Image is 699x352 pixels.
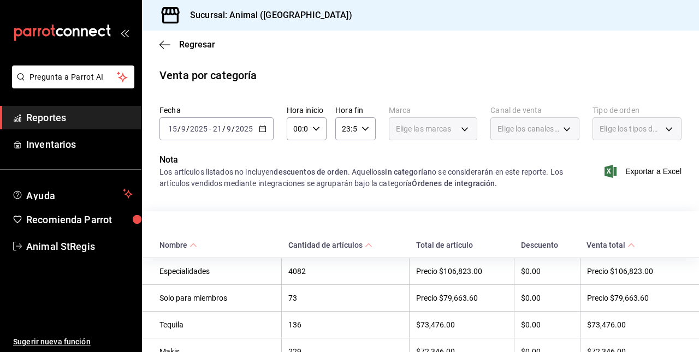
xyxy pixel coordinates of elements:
[587,241,635,249] span: Venta total
[587,294,682,302] div: Precio $79,663.60
[288,267,402,276] div: 4082
[209,124,211,133] span: -
[159,320,275,329] div: Tequila
[26,112,66,123] font: Reportes
[600,123,661,134] span: Elige los tipos de orden
[490,106,579,114] label: Canal de venta
[159,241,187,249] div: Nombre
[381,168,428,176] strong: sin categoría
[274,168,348,176] strong: descuentos de orden
[159,106,274,114] label: Fecha
[288,320,402,329] div: 136
[521,320,573,329] div: $0.00
[168,124,177,133] input: --
[26,214,112,225] font: Recomienda Parrot
[159,39,215,50] button: Regresar
[159,267,275,276] div: Especialidades
[181,124,186,133] input: --
[26,187,119,200] span: Ayuda
[212,124,222,133] input: --
[29,71,117,83] span: Pregunta a Parrot AI
[521,267,573,276] div: $0.00
[587,320,682,329] div: $73,476.00
[13,337,91,346] font: Sugerir nueva función
[232,124,235,133] span: /
[288,294,402,302] div: 73
[587,267,682,276] div: Precio $106,823.00
[226,124,232,133] input: --
[159,67,257,83] div: Venta por categoría
[412,179,497,188] strong: Órdenes de integración.
[186,124,189,133] span: /
[607,165,682,178] button: Exportar a Excel
[177,124,181,133] span: /
[288,241,372,249] span: Cantidad de artículos
[159,153,574,166] p: Nota
[396,123,452,134] span: Elige las marcas
[521,294,573,302] div: $0.00
[120,28,129,37] button: open_drawer_menu
[416,294,507,302] div: Precio $79,663.60
[12,65,134,88] button: Pregunta a Parrot AI
[235,124,253,133] input: ----
[159,166,574,189] div: Los artículos listados no incluyen . Aquellos no se considerarán en este reporte. Los artículos v...
[181,9,352,22] h3: Sucursal: Animal ([GEOGRAPHIC_DATA])
[222,124,226,133] span: /
[159,294,275,302] div: Solo para miembros
[593,106,682,114] label: Tipo de orden
[416,320,507,329] div: $73,476.00
[335,106,375,114] label: Hora fin
[8,79,134,91] a: Pregunta a Parrot AI
[189,124,208,133] input: ----
[389,106,478,114] label: Marca
[497,123,559,134] span: Elige los canales de venta
[287,106,327,114] label: Hora inicio
[416,241,508,249] div: Total de artículo
[288,241,363,249] div: Cantidad de artículos
[416,267,507,276] div: Precio $106,823.00
[179,39,215,50] span: Regresar
[159,241,197,249] span: Nombre
[521,241,574,249] div: Descuento
[26,241,95,252] font: Animal StRegis
[587,241,625,249] div: Venta total
[26,139,76,150] font: Inventarios
[625,167,682,176] font: Exportar a Excel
